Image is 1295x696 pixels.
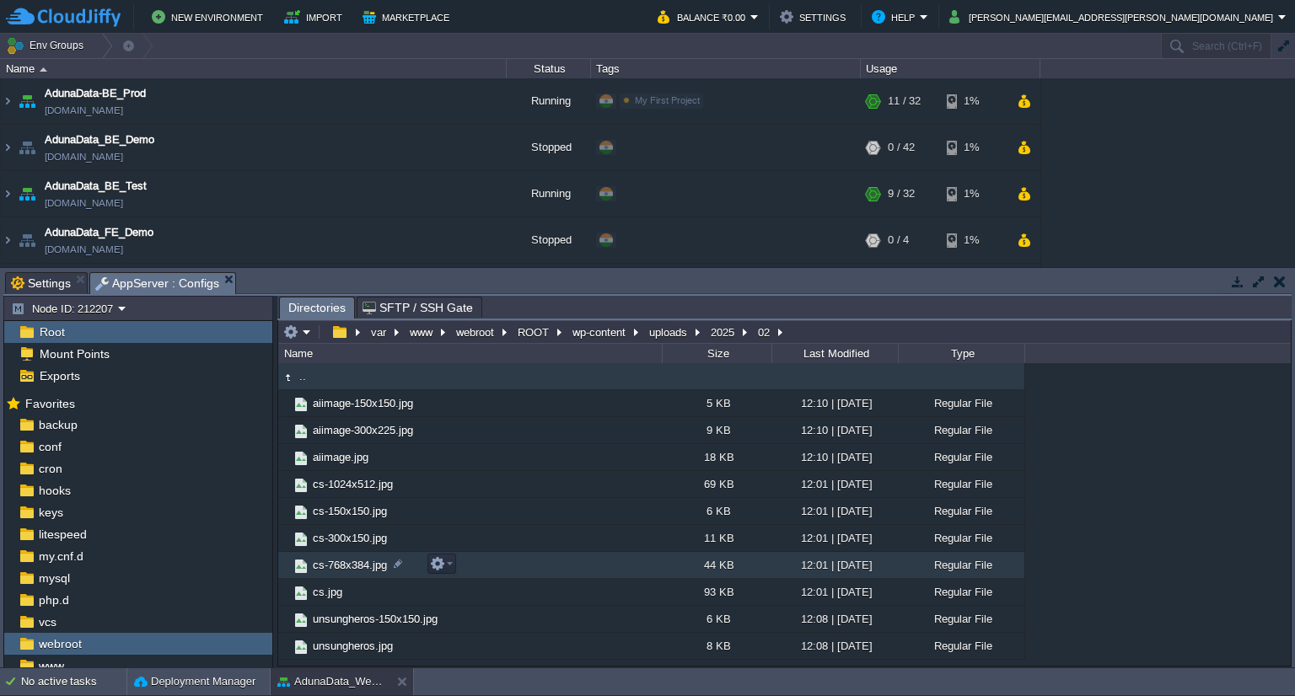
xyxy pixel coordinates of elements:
div: Name [280,344,662,363]
div: Running [507,264,591,309]
a: AdunaData_BE_Demo [45,131,154,148]
a: AdunaData_BE_Test [45,178,147,195]
img: AMDAwAAAACH5BAEAAAAALAAAAAABAAEAAAICRAEAOw== [292,476,310,495]
div: 9 / 32 [888,171,915,217]
span: AdunaData_FE_Demo [45,224,153,241]
div: 12:10 | [DATE] [771,390,898,416]
a: cs.jpg [310,585,345,599]
div: Regular File [898,525,1024,551]
div: Last Modified [773,344,898,363]
div: Regular File [898,552,1024,578]
a: conf [35,439,64,454]
a: www [35,658,67,673]
img: AMDAwAAAACH5BAEAAAAALAAAAAABAAEAAAICRAEAOw== [15,217,39,263]
button: Deployment Manager [134,673,255,690]
img: AMDAwAAAACH5BAEAAAAALAAAAAABAAEAAAICRAEAOw== [278,606,292,632]
img: AMDAwAAAACH5BAEAAAAALAAAAAABAAEAAAICRAEAOw== [278,633,292,659]
button: Balance ₹0.00 [658,7,750,27]
img: AMDAwAAAACH5BAEAAAAALAAAAAABAAEAAAICRAEAOw== [1,78,14,124]
div: Type [900,344,1024,363]
div: 44 KB [662,552,771,578]
a: cron [35,461,65,476]
div: Regular File [898,390,1024,416]
span: webroot [35,636,84,651]
div: Status [508,59,590,78]
button: var [368,324,390,340]
a: Favorites [22,397,78,410]
div: 12:08 | [DATE] [771,633,898,659]
a: .. [297,369,309,383]
span: mysql [35,570,73,586]
span: hooks [35,483,73,498]
a: my.cnf.d [35,549,86,564]
div: 18 KB [662,444,771,470]
img: AMDAwAAAACH5BAEAAAAALAAAAAABAAEAAAICRAEAOw== [15,171,39,217]
iframe: chat widget [1224,629,1278,679]
a: [DOMAIN_NAME] [45,195,123,211]
span: keys [35,505,66,520]
span: php.d [35,592,72,608]
div: 8 KB [662,633,771,659]
img: AMDAwAAAACH5BAEAAAAALAAAAAABAAEAAAICRAEAOw== [15,264,39,309]
img: AMDAwAAAACH5BAEAAAAALAAAAAABAAEAAAICRAEAOw== [15,125,39,170]
img: AMDAwAAAACH5BAEAAAAALAAAAAABAAEAAAICRAEAOw== [40,67,47,72]
div: 1% [947,171,1002,217]
span: Root [36,324,67,340]
span: Directories [288,297,346,319]
a: aiimage-150x150.jpg [310,396,416,410]
span: AppServer : Configs [95,273,219,294]
span: Settings [11,273,71,293]
button: webroot [454,324,498,340]
button: Env Groups [6,34,89,57]
div: 12:10 | [DATE] [771,444,898,470]
div: 6 KB [662,498,771,524]
div: 1 / 4 [888,264,909,309]
img: AMDAwAAAACH5BAEAAAAALAAAAAABAAEAAAICRAEAOw== [278,417,292,443]
img: AMDAwAAAACH5BAEAAAAALAAAAAABAAEAAAICRAEAOw== [292,503,310,522]
img: AMDAwAAAACH5BAEAAAAALAAAAAABAAEAAAICRAEAOw== [1,264,14,309]
span: cs-150x150.jpg [310,504,390,518]
a: unsungheros-150x150.jpg [310,612,440,626]
img: AMDAwAAAACH5BAEAAAAALAAAAAABAAEAAAICRAEAOw== [292,638,310,656]
div: 12:01 | [DATE] [771,579,898,605]
div: 93 KB [662,579,771,605]
div: Running [507,171,591,217]
span: cs-768x384.jpg [310,558,390,572]
a: aiimage-300x225.jpg [310,423,416,437]
div: Usage [862,59,1040,78]
span: AdunaData-BE_Prod [45,85,146,102]
div: 69 KB [662,471,771,497]
span: aiimage.jpg [310,450,371,464]
div: 12:01 | [DATE] [771,552,898,578]
div: 12:10 | [DATE] [771,417,898,443]
div: 0 / 4 [888,217,909,263]
button: New Environment [152,7,268,27]
div: Regular File [898,633,1024,659]
span: Exports [36,368,83,383]
div: 1% [947,78,1002,124]
div: 0 / 42 [888,125,915,170]
img: AMDAwAAAACH5BAEAAAAALAAAAAABAAEAAAICRAEAOw== [278,579,292,605]
div: Regular File [898,579,1024,605]
a: cs-1024x512.jpg [310,477,395,491]
a: vcs [35,614,59,629]
button: 02 [755,324,774,340]
div: Running [507,78,591,124]
img: AMDAwAAAACH5BAEAAAAALAAAAAABAAEAAAICRAEAOw== [278,552,292,578]
div: 12:01 | [DATE] [771,471,898,497]
a: cs-300x150.jpg [310,531,390,545]
img: AMDAwAAAACH5BAEAAAAALAAAAAABAAEAAAICRAEAOw== [278,498,292,524]
img: AMDAwAAAACH5BAEAAAAALAAAAAABAAEAAAICRAEAOw== [15,78,39,124]
button: AdunaData_Web_Site [277,673,384,690]
img: AMDAwAAAACH5BAEAAAAALAAAAAABAAEAAAICRAEAOw== [292,395,310,414]
div: Stopped [507,125,591,170]
div: 1% [947,125,1002,170]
